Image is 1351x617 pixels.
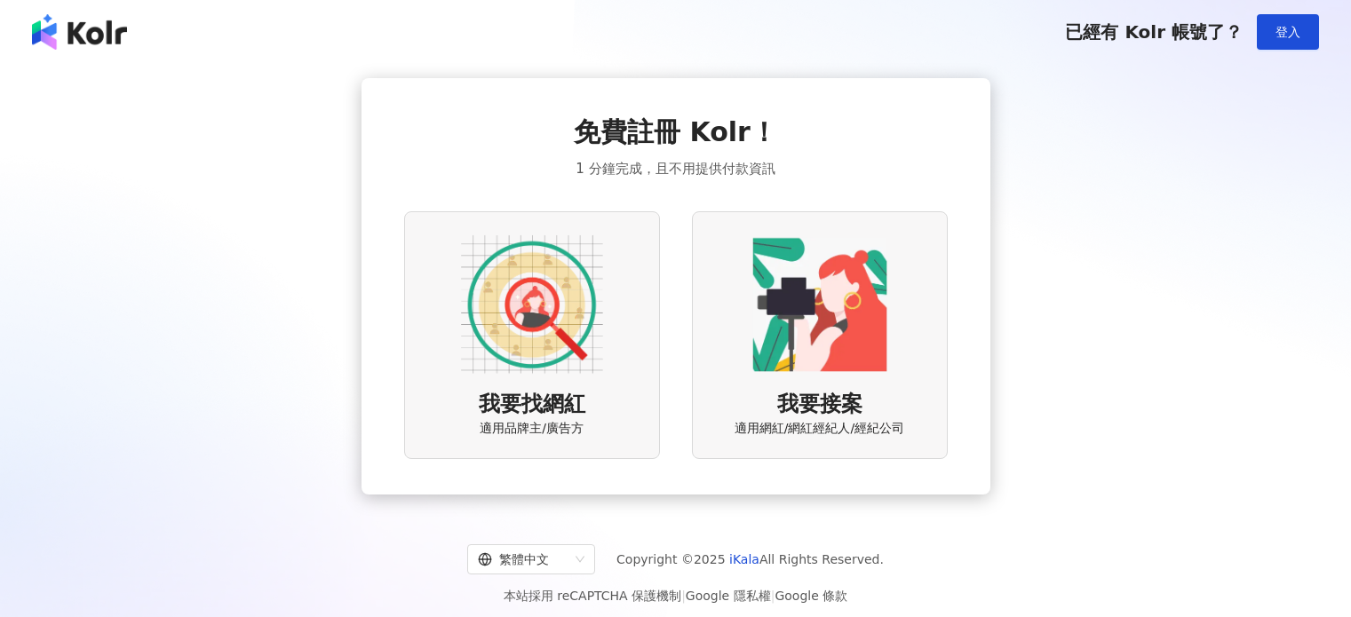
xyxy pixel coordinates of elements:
span: 我要找網紅 [479,390,585,420]
span: 登入 [1276,25,1300,39]
img: AD identity option [461,233,603,376]
span: 適用品牌主/廣告方 [480,420,584,438]
span: 已經有 Kolr 帳號了？ [1065,21,1243,43]
a: iKala [729,552,759,566]
span: 本站採用 reCAPTCHA 保護機制 [504,585,847,606]
span: 我要接案 [777,390,862,420]
img: KOL identity option [749,233,891,376]
div: 繁體中文 [478,545,568,573]
span: 1 分鐘完成，且不用提供付款資訊 [576,158,775,179]
span: | [681,589,686,603]
span: Copyright © 2025 All Rights Reserved. [616,549,884,570]
span: 免費註冊 Kolr！ [574,114,777,151]
a: Google 條款 [775,589,847,603]
a: Google 隱私權 [686,589,771,603]
span: 適用網紅/網紅經紀人/經紀公司 [735,420,904,438]
button: 登入 [1257,14,1319,50]
img: logo [32,14,127,50]
span: | [771,589,775,603]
